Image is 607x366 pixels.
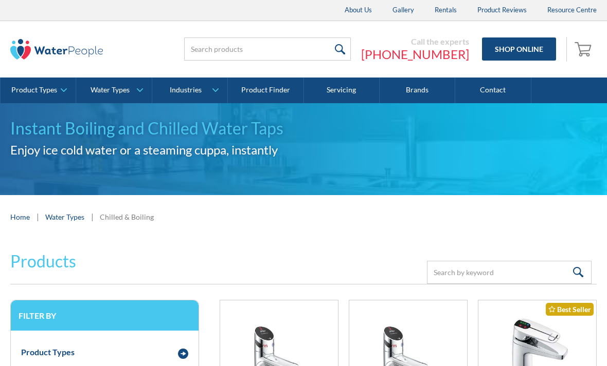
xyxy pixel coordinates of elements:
[427,261,592,284] input: Search by keyword
[228,78,304,103] a: Product Finder
[304,78,380,103] a: Servicing
[10,116,597,141] h1: Instant Boiling and Chilled Water Taps
[19,311,191,320] h3: Filter by
[10,141,597,159] h2: Enjoy ice cold water or a steaming cuppa, instantly
[45,211,84,222] a: Water Types
[11,86,57,94] div: Product Types
[361,47,469,62] a: [PHONE_NUMBER]
[76,78,151,103] a: Water Types
[482,37,556,61] a: Shop Online
[10,211,30,222] a: Home
[184,37,351,61] input: Search products
[91,86,130,94] div: Water Types
[572,37,597,62] a: Open cart
[575,41,594,57] img: shopping cart
[455,78,531,103] a: Contact
[1,78,76,103] a: Product Types
[170,86,202,94] div: Industries
[10,249,76,274] h2: Products
[380,78,455,103] a: Brands
[361,36,469,47] div: Call the experts
[90,210,95,223] div: |
[35,210,40,223] div: |
[10,39,103,60] img: The Water People
[100,211,154,222] div: Chilled & Boiling
[152,78,227,103] a: Industries
[546,303,594,316] div: Best Seller
[21,346,75,358] div: Product Types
